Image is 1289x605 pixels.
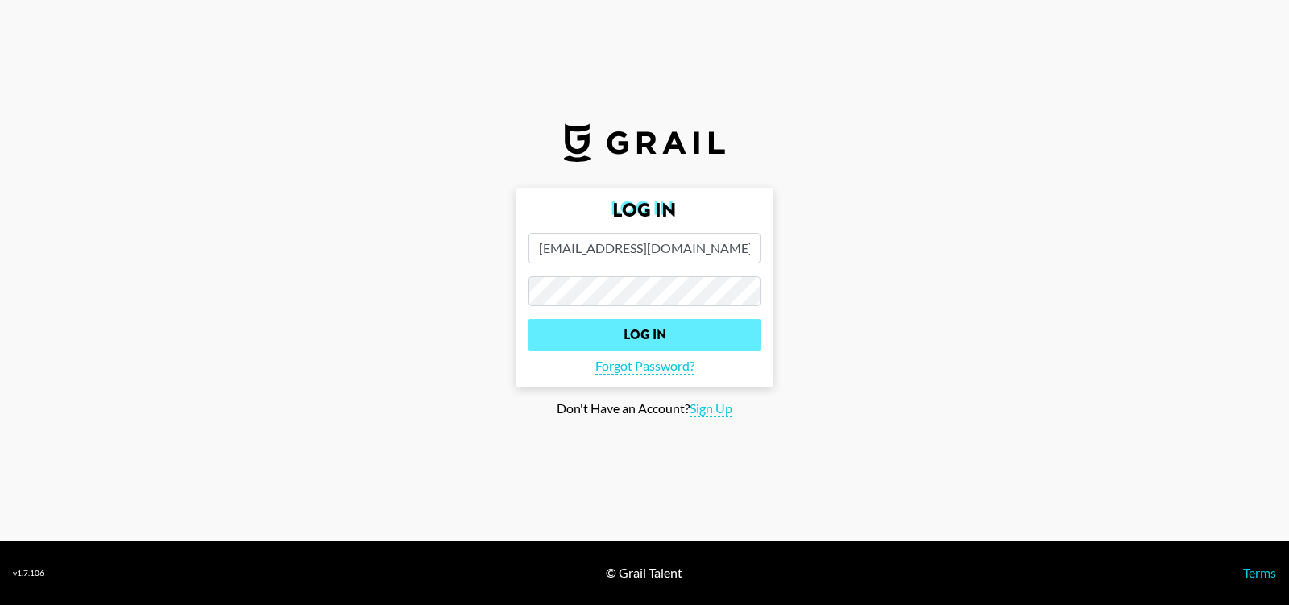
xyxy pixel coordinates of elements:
span: Sign Up [690,400,732,417]
input: Email [528,233,761,263]
img: Grail Talent Logo [564,123,725,162]
input: Log In [528,319,761,351]
div: © Grail Talent [606,565,682,581]
div: v 1.7.106 [13,568,44,578]
h2: Log In [528,201,761,220]
span: Forgot Password? [595,358,694,375]
div: Don't Have an Account? [13,400,1276,417]
a: Terms [1243,565,1276,580]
